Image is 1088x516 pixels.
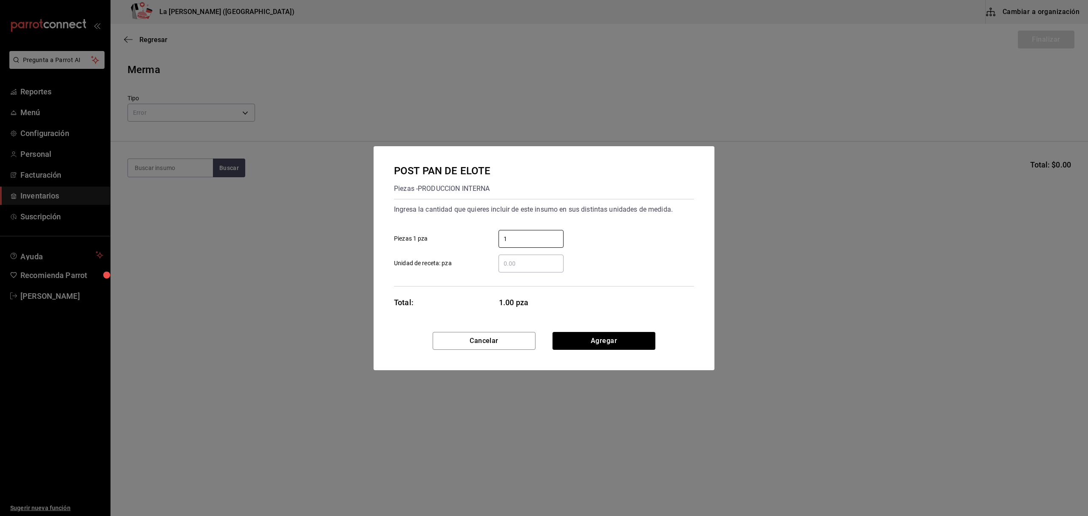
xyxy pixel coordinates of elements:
span: Piezas 1 pza [394,234,428,243]
button: Cancelar [433,332,535,350]
div: POST PAN DE ELOTE [394,163,490,179]
span: 1.00 pza [499,297,564,308]
span: Unidad de receta: pza [394,259,452,268]
div: Total: [394,297,414,308]
input: Unidad de receta: pza [499,258,564,269]
button: Agregar [552,332,655,350]
input: Piezas 1 pza [499,234,564,244]
div: Ingresa la cantidad que quieres incluir de este insumo en sus distintas unidades de medida. [394,203,694,216]
div: Piezas - PRODUCCION INTERNA [394,182,490,196]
